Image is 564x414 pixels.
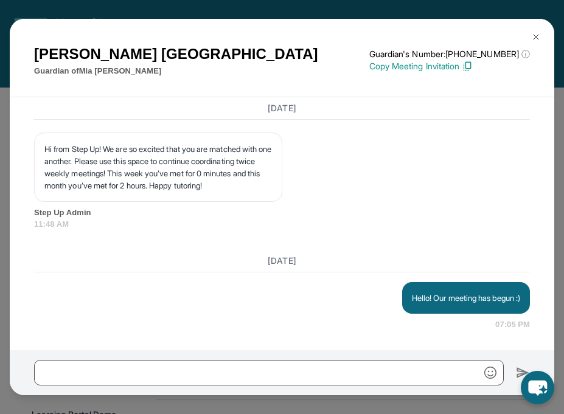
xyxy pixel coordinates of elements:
span: Step Up Admin [34,207,530,219]
p: Copy Meeting Invitation [369,60,530,72]
p: Hi from Step Up! We are so excited that you are matched with one another. Please use this space t... [44,143,272,191]
h3: [DATE] [34,255,530,267]
img: Copy Icon [462,61,473,72]
img: Send icon [516,365,530,380]
span: ⓘ [521,48,530,60]
img: Emoji [484,367,496,379]
h1: [PERSON_NAME] [GEOGRAPHIC_DATA] [34,43,318,65]
p: Guardian of Mia [PERSON_NAME] [34,65,318,77]
h3: [DATE] [34,102,530,114]
img: Close Icon [531,32,541,42]
button: chat-button [521,371,554,404]
p: Guardian's Number: [PHONE_NUMBER] [369,48,530,60]
span: 11:48 AM [34,218,530,230]
p: Hello! Our meeting has begun :) [412,292,520,304]
span: 07:05 PM [495,319,530,331]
